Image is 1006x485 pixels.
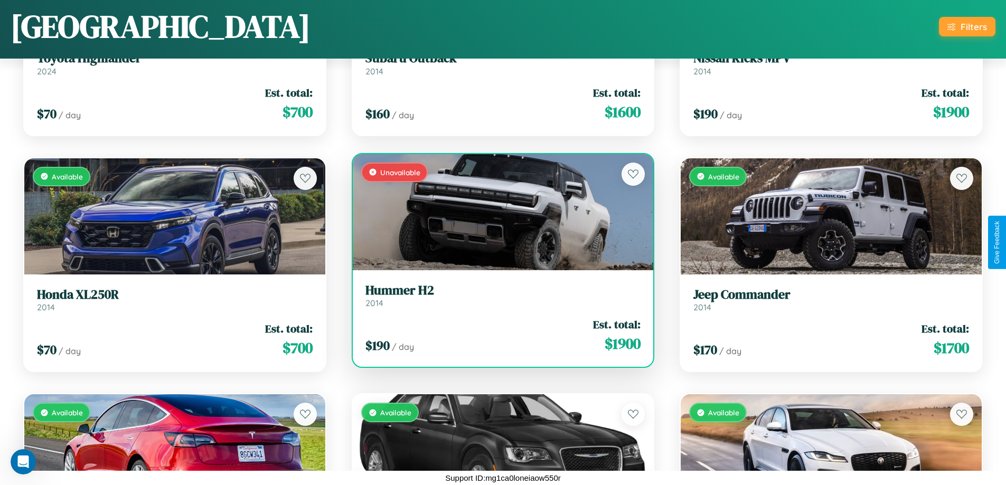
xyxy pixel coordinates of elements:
[52,172,83,181] span: Available
[693,287,969,313] a: Jeep Commander2014
[59,110,81,120] span: / day
[11,5,311,48] h1: [GEOGRAPHIC_DATA]
[693,302,711,312] span: 2014
[52,408,83,417] span: Available
[708,172,739,181] span: Available
[593,85,641,100] span: Est. total:
[605,333,641,354] span: $ 1900
[933,101,969,122] span: $ 1900
[934,337,969,358] span: $ 1700
[37,341,57,358] span: $ 70
[693,51,969,66] h3: Nissan Kicks MPV
[365,283,641,309] a: Hummer H22014
[922,85,969,100] span: Est. total:
[939,17,995,36] button: Filters
[11,449,36,474] iframe: Intercom live chat
[265,85,313,100] span: Est. total:
[593,317,641,332] span: Est. total:
[961,21,987,32] div: Filters
[283,101,313,122] span: $ 700
[693,66,711,77] span: 2014
[365,51,641,66] h3: Subaru Outback
[922,321,969,336] span: Est. total:
[37,302,55,312] span: 2014
[719,346,741,356] span: / day
[37,287,313,313] a: Honda XL250R2014
[283,337,313,358] span: $ 700
[380,408,411,417] span: Available
[59,346,81,356] span: / day
[365,51,641,77] a: Subaru Outback2014
[720,110,742,120] span: / day
[445,471,560,485] p: Support ID: mg1ca0loneiaow550r
[693,105,718,122] span: $ 190
[37,51,313,66] h3: Toyota Highlander
[365,337,390,354] span: $ 190
[37,105,57,122] span: $ 70
[693,341,717,358] span: $ 170
[365,66,383,77] span: 2014
[365,105,390,122] span: $ 160
[37,287,313,302] h3: Honda XL250R
[265,321,313,336] span: Est. total:
[365,283,641,298] h3: Hummer H2
[693,51,969,77] a: Nissan Kicks MPV2014
[37,51,313,77] a: Toyota Highlander2024
[392,110,414,120] span: / day
[392,341,414,352] span: / day
[708,408,739,417] span: Available
[993,221,1001,264] div: Give Feedback
[605,101,641,122] span: $ 1600
[365,298,383,308] span: 2014
[37,66,57,77] span: 2024
[693,287,969,302] h3: Jeep Commander
[380,168,420,177] span: Unavailable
